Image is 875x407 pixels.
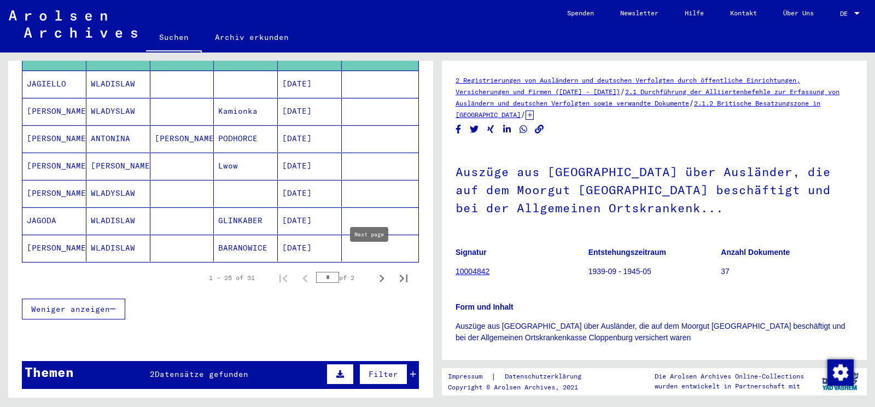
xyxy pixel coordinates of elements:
[721,266,853,277] p: 37
[22,153,86,179] mat-cell: [PERSON_NAME]
[448,371,491,382] a: Impressum
[150,125,214,152] mat-cell: [PERSON_NAME]
[371,267,393,289] button: Next page
[22,207,86,234] mat-cell: JAGODA
[86,98,150,125] mat-cell: WLADYSLAW
[22,235,86,261] mat-cell: [PERSON_NAME]
[456,147,853,231] h1: Auszüge aus [GEOGRAPHIC_DATA] über Ausländer, die auf dem Moorgut [GEOGRAPHIC_DATA] beschäftigt u...
[272,267,294,289] button: First page
[22,98,86,125] mat-cell: [PERSON_NAME]
[22,71,86,97] mat-cell: JAGIELLO
[86,180,150,207] mat-cell: WLADYSLAW
[655,381,804,391] p: wurden entwickelt in Partnerschaft mit
[209,273,255,283] div: 1 – 25 of 31
[150,369,155,379] span: 2
[456,303,514,311] b: Form und Inhalt
[294,267,316,289] button: Previous page
[22,180,86,207] mat-cell: [PERSON_NAME]
[278,180,342,207] mat-cell: [DATE]
[214,235,278,261] mat-cell: BARANOWICE
[278,98,342,125] mat-cell: [DATE]
[655,371,804,381] p: Die Arolsen Archives Online-Collections
[278,207,342,234] mat-cell: [DATE]
[86,235,150,261] mat-cell: WLADISLAW
[278,153,342,179] mat-cell: [DATE]
[22,125,86,152] mat-cell: [PERSON_NAME]
[820,368,861,395] img: yv_logo.png
[456,76,800,96] a: 2 Registrierungen von Ausländern und deutschen Verfolgten durch öffentliche Einrichtungen, Versic...
[369,369,398,379] span: Filter
[214,153,278,179] mat-cell: Lwow
[456,267,489,276] a: 10004842
[214,207,278,234] mat-cell: GLINKABER
[155,369,248,379] span: Datensätze gefunden
[214,98,278,125] mat-cell: Kamionka
[840,10,852,18] span: DE
[359,364,407,385] button: Filter
[827,359,854,386] img: Zustimmung ändern
[25,362,74,382] div: Themen
[588,266,721,277] p: 1939-09 - 1945-05
[22,299,125,319] button: Weniger anzeigen
[448,371,594,382] div: |
[278,125,342,152] mat-cell: [DATE]
[393,267,415,289] button: Last page
[501,123,513,136] button: Share on LinkedIn
[31,304,110,314] span: Weniger anzeigen
[485,123,497,136] button: Share on Xing
[456,248,487,257] b: Signatur
[518,123,529,136] button: Share on WhatsApp
[316,272,371,283] div: of 2
[469,123,480,136] button: Share on Twitter
[86,125,150,152] mat-cell: ANTONINA
[588,248,666,257] b: Entstehungszeitraum
[689,98,694,108] span: /
[448,382,594,392] p: Copyright © Arolsen Archives, 2021
[496,371,594,382] a: Datenschutzerklärung
[456,321,853,344] p: Auszüge aus [GEOGRAPHIC_DATA] über Ausländer, die auf dem Moorgut [GEOGRAPHIC_DATA] beschäftigt u...
[86,71,150,97] mat-cell: WLADISLAW
[534,123,545,136] button: Copy link
[521,109,526,119] span: /
[278,71,342,97] mat-cell: [DATE]
[86,207,150,234] mat-cell: WLADISLAW
[278,235,342,261] mat-cell: [DATE]
[214,125,278,152] mat-cell: PODHORCE
[456,88,839,107] a: 2.1 Durchführung der Alliiertenbefehle zur Erfassung von Ausländern und deutschen Verfolgten sowi...
[86,153,150,179] mat-cell: [PERSON_NAME]
[202,24,302,50] a: Archiv erkunden
[146,24,202,53] a: Suchen
[721,248,790,257] b: Anzahl Dokumente
[453,123,464,136] button: Share on Facebook
[620,86,625,96] span: /
[9,10,137,38] img: Arolsen_neg.svg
